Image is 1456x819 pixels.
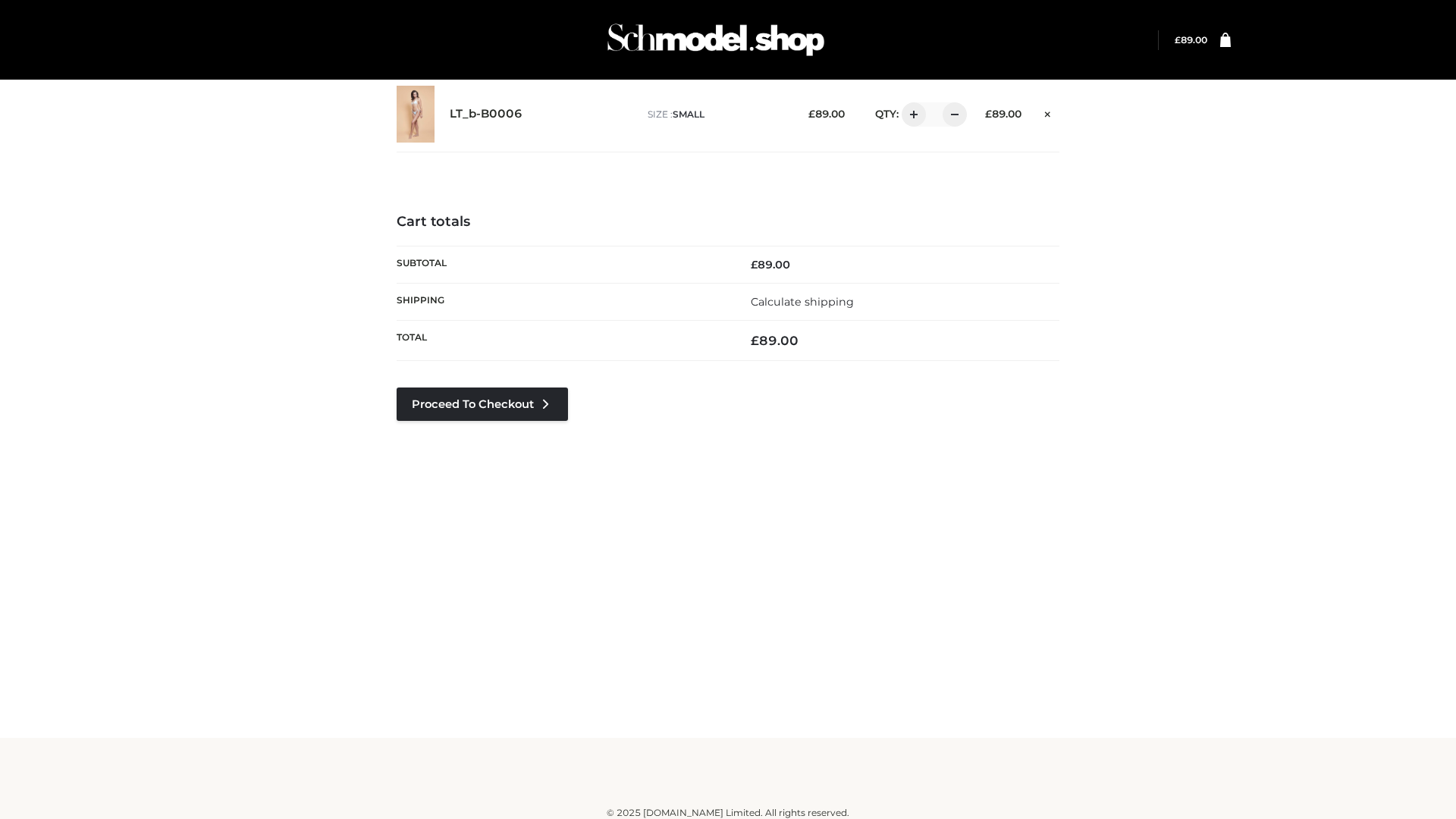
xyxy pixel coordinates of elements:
h4: Cart totals [397,214,1059,231]
span: £ [751,258,758,271]
th: Total [397,321,728,361]
bdi: 89.00 [751,258,790,271]
div: QTY: [860,102,962,127]
a: Remove this item [1037,102,1059,122]
span: £ [1175,34,1181,45]
span: £ [985,108,992,120]
bdi: 89.00 [808,108,845,120]
span: £ [751,333,759,348]
a: Proceed to Checkout [397,388,568,421]
p: size : [648,108,785,121]
th: Subtotal [397,246,728,283]
bdi: 89.00 [985,108,1021,120]
a: £89.00 [1175,34,1207,45]
th: Shipping [397,283,728,320]
a: LT_b-B0006 [450,107,522,121]
bdi: 89.00 [751,333,799,348]
span: SMALL [673,108,704,120]
img: Schmodel Admin 964 [602,10,830,70]
a: Calculate shipping [751,295,854,309]
span: £ [808,108,815,120]
bdi: 89.00 [1175,34,1207,45]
